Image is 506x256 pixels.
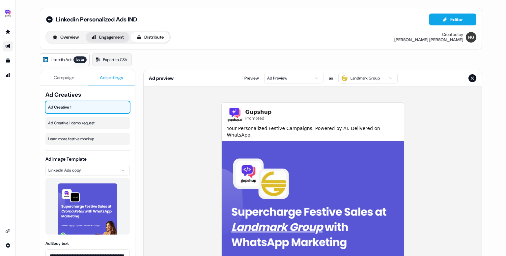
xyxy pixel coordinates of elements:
[149,75,174,81] span: Ad preview
[245,108,272,116] span: Gupshup
[3,41,13,51] a: Go to outbound experience
[329,75,333,81] span: as
[227,125,399,138] span: Your Personalized Festive Campaigns. Powered by AI. Delivered on WhatsApp.
[3,55,13,66] a: Go to templates
[394,37,463,43] div: [PERSON_NAME] [PERSON_NAME]
[48,136,127,142] span: Learn more festive mockup
[48,120,127,126] span: Ad Creative 1 demo request
[45,91,130,99] span: Ad Creatives
[442,32,463,37] div: Created by
[45,241,69,246] label: Ad Body text
[103,56,127,63] span: Export to CSV
[244,75,259,81] span: Preview
[3,26,13,37] a: Go to prospects
[131,32,169,43] button: Distribute
[47,32,84,43] button: Overview
[86,32,129,43] button: Engagement
[40,53,90,66] a: LinkedIn Adsbeta
[3,240,13,251] a: Go to integrations
[468,74,476,82] button: Close preview
[429,17,476,24] a: Editor
[100,74,123,81] span: Ad settings
[245,116,272,121] span: Promoted
[92,53,132,66] a: Export to CSV
[429,14,476,25] button: Editor
[45,156,87,162] label: Ad Image Template
[48,104,127,111] span: Ad Creative 1
[56,16,137,23] span: Linkedin Personalized Ads IND
[466,32,476,43] img: Nikunj
[54,74,74,81] span: Campaign
[3,70,13,80] a: Go to attribution
[51,56,72,63] span: LinkedIn Ads
[73,56,87,63] div: beta
[3,226,13,236] a: Go to integrations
